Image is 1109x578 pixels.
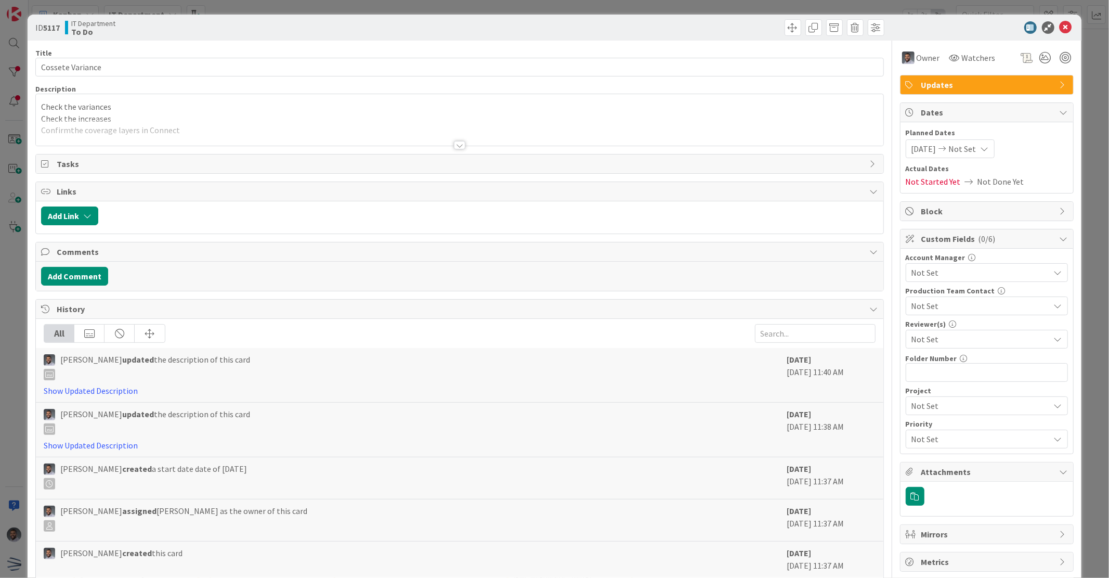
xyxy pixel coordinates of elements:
span: [DATE] [911,143,936,155]
img: FS [44,506,55,517]
span: Not Set [911,333,1050,345]
span: History [57,303,864,315]
div: [DATE] 11:37 AM [787,547,876,572]
span: ( 0/6 ) [978,234,996,244]
b: updated [122,409,154,419]
b: created [122,464,152,474]
a: Show Updated Description [44,440,138,451]
button: Add Comment [41,267,108,286]
span: Not Set [911,399,1045,413]
img: FS [44,548,55,559]
span: Metrics [921,556,1054,568]
span: Not Set [911,432,1045,446]
p: Check the variances [41,101,878,113]
img: FS [902,52,915,64]
input: type card name here... [35,58,883,76]
span: ID [35,21,60,34]
span: IT Department [71,19,115,28]
span: [PERSON_NAME] the description of this card [60,408,250,435]
span: Block [921,205,1054,217]
span: Not Started Yet [906,175,961,188]
span: Mirrors [921,528,1054,541]
img: FS [44,409,55,420]
b: [DATE] [787,548,812,558]
div: Reviewer(s) [906,320,1068,328]
img: FS [44,354,55,366]
label: Title [35,48,52,58]
span: Not Done Yet [977,175,1024,188]
span: Description [35,84,76,94]
b: [DATE] [787,354,812,365]
span: Actual Dates [906,163,1068,174]
span: Watchers [962,52,996,64]
span: Planned Dates [906,127,1068,138]
span: Links [57,185,864,198]
input: Search... [755,324,876,343]
span: [PERSON_NAME] the description of this card [60,353,250,380]
div: Account Manager [906,254,1068,261]
span: Tasks [57,158,864,170]
span: Not Set [949,143,976,155]
b: To Do [71,28,115,36]
span: Custom Fields [921,233,1054,245]
div: Priority [906,420,1068,428]
span: [PERSON_NAME] a start date date of [DATE] [60,463,247,490]
div: Production Team Contact [906,287,1068,294]
img: FS [44,464,55,475]
div: All [44,325,74,342]
b: [DATE] [787,506,812,516]
span: [PERSON_NAME] this card [60,547,182,559]
span: Not Set [911,299,1045,313]
p: Check the increases [41,113,878,125]
label: Folder Number [906,354,957,363]
div: [DATE] 11:38 AM [787,408,876,452]
a: Show Updated Description [44,386,138,396]
span: Attachments [921,466,1054,478]
span: Owner [917,52,940,64]
b: assigned [122,506,156,516]
span: Not Set [911,266,1050,279]
div: [DATE] 11:37 AM [787,505,876,536]
div: [DATE] 11:40 AM [787,353,876,397]
b: [DATE] [787,409,812,419]
span: Dates [921,106,1054,119]
b: updated [122,354,154,365]
b: 5117 [43,22,60,33]
button: Add Link [41,207,98,225]
span: [PERSON_NAME] [PERSON_NAME] as the owner of this card [60,505,307,532]
span: Updates [921,79,1054,91]
div: Project [906,387,1068,394]
b: created [122,548,152,558]
b: [DATE] [787,464,812,474]
div: [DATE] 11:37 AM [787,463,876,494]
span: Comments [57,246,864,258]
